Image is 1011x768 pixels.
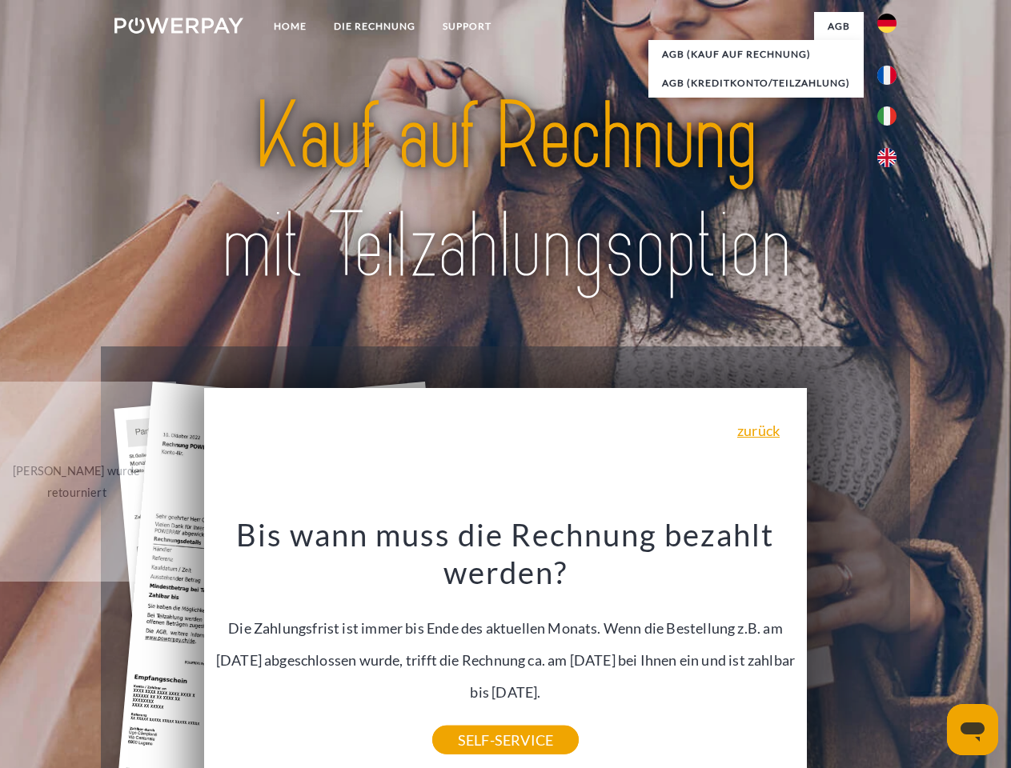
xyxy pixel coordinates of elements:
[648,40,864,69] a: AGB (Kauf auf Rechnung)
[648,69,864,98] a: AGB (Kreditkonto/Teilzahlung)
[153,77,858,306] img: title-powerpay_de.svg
[114,18,243,34] img: logo-powerpay-white.svg
[429,12,505,41] a: SUPPORT
[737,423,780,438] a: zurück
[814,12,864,41] a: agb
[260,12,320,41] a: Home
[877,148,897,167] img: en
[320,12,429,41] a: DIE RECHNUNG
[947,704,998,755] iframe: Schaltfläche zum Öffnen des Messaging-Fensters
[877,66,897,85] img: fr
[432,726,579,754] a: SELF-SERVICE
[214,515,798,592] h3: Bis wann muss die Rechnung bezahlt werden?
[214,515,798,740] div: Die Zahlungsfrist ist immer bis Ende des aktuellen Monats. Wenn die Bestellung z.B. am [DATE] abg...
[877,14,897,33] img: de
[877,106,897,126] img: it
